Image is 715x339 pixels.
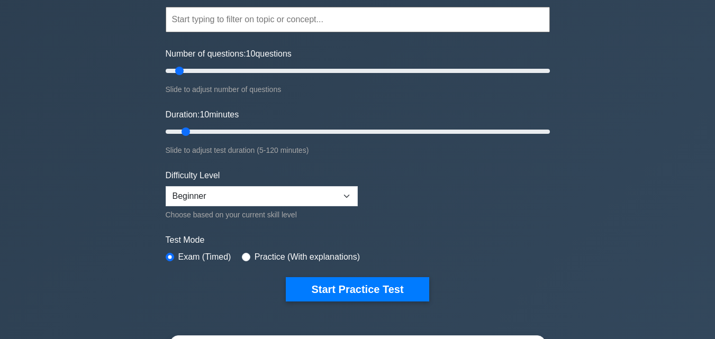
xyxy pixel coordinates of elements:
span: 10 [246,49,256,58]
div: Choose based on your current skill level [166,208,358,221]
label: Test Mode [166,234,550,246]
label: Difficulty Level [166,169,220,182]
label: Number of questions: questions [166,48,292,60]
label: Duration: minutes [166,108,239,121]
button: Start Practice Test [286,277,429,301]
div: Slide to adjust test duration (5-120 minutes) [166,144,550,157]
div: Slide to adjust number of questions [166,83,550,96]
span: 10 [200,110,209,119]
label: Practice (With explanations) [255,251,360,263]
input: Start typing to filter on topic or concept... [166,7,550,32]
label: Exam (Timed) [178,251,231,263]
